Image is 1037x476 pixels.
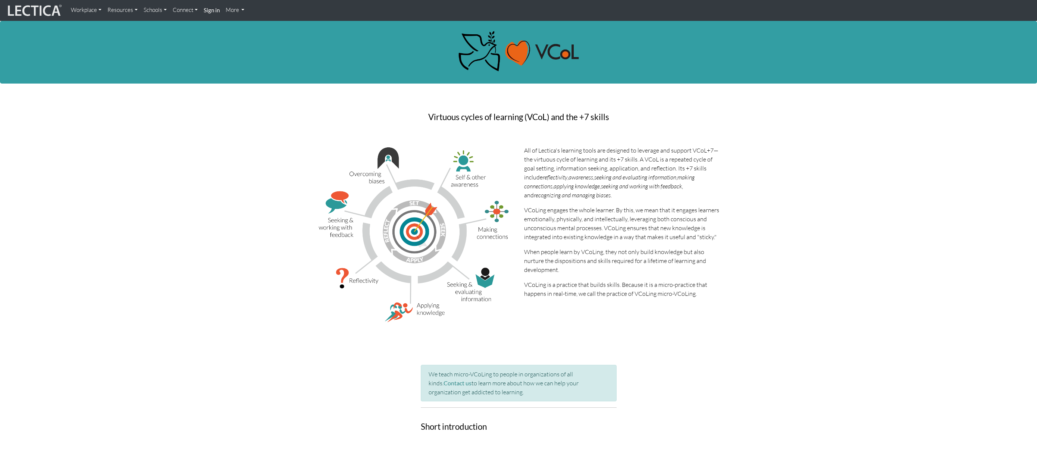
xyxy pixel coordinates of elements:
[421,365,617,401] div: We teach micro-VCoLing to people in organizations of all kinds. to learn more about how we can he...
[201,3,223,18] a: Sign in
[104,3,141,18] a: Resources
[524,146,720,200] p: All of Lectica's learning tools are designed to leverage and support VCoL+7—the virtuous cycle of...
[568,173,593,181] i: awareness
[421,422,617,432] h3: Short introduction
[524,173,695,190] i: making connections
[141,3,170,18] a: Schools
[524,247,720,274] p: When people learn by VCoLing, they not only build knowledge but also nurture the dispositions and...
[68,3,104,18] a: Workplace
[317,146,513,323] img: VCoL+7 illustration
[601,182,682,190] i: seeking and working with feedback
[421,113,617,122] h3: Virtuous cycles of learning (VCoL) and the +7 skills
[444,379,471,386] a: Contact us
[223,3,248,18] a: More
[524,206,720,241] p: VCoLing engages the whole learner. By this, we mean that it engages learners emotionally, physica...
[543,173,567,181] i: reflectivity
[6,3,62,18] img: lecticalive
[170,3,201,18] a: Connect
[204,7,220,13] strong: Sign in
[594,173,676,181] i: seeking and evaluating information
[534,191,611,199] i: recognizing and managing biases
[554,182,600,190] i: applying knowledge
[524,280,720,298] p: VCoLing is a practice that builds skills. Because it is a micro-practice that happens in real-tim...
